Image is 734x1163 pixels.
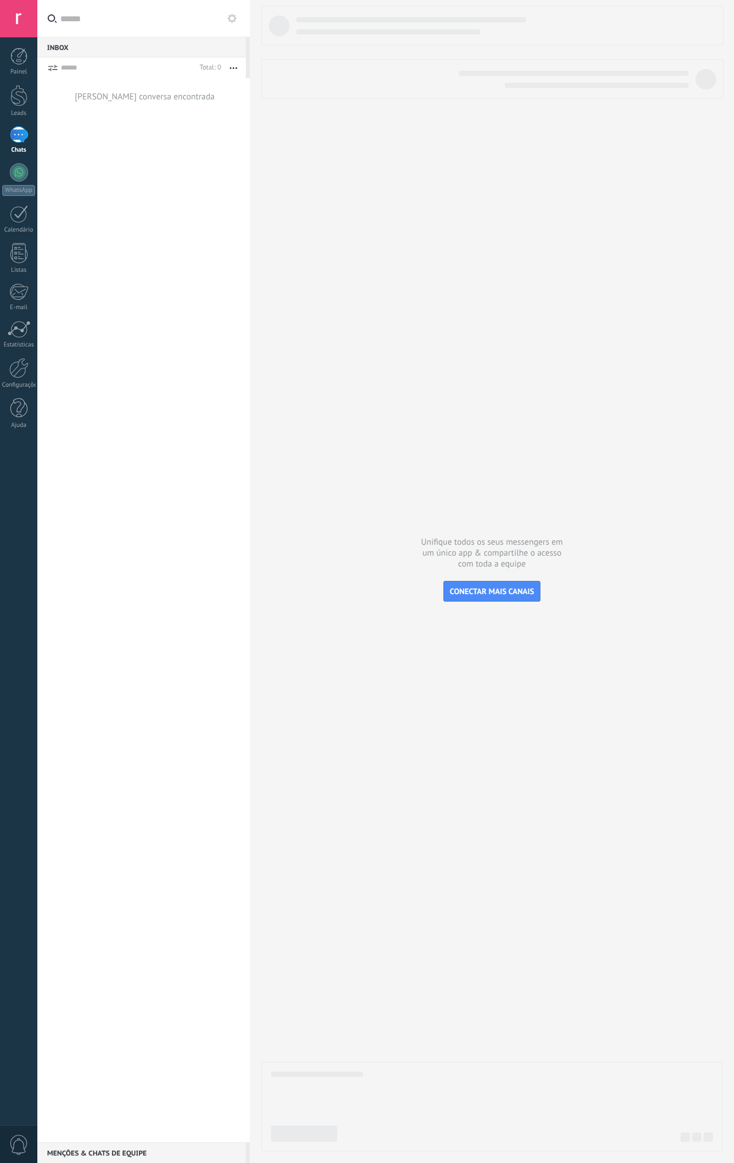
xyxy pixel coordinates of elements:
div: Listas [2,267,36,274]
div: Estatísticas [2,341,36,349]
div: Menções & Chats de equipe [37,1142,246,1163]
div: Calendário [2,226,36,234]
div: Chats [2,147,36,154]
div: E-mail [2,304,36,311]
div: Leads [2,110,36,117]
div: Painel [2,68,36,76]
span: CONECTAR MAIS CANAIS [450,586,534,596]
div: Ajuda [2,422,36,429]
div: [PERSON_NAME] conversa encontrada [75,91,215,102]
div: Configurações [2,382,36,389]
div: Inbox [37,37,246,57]
button: CONECTAR MAIS CANAIS [443,581,540,602]
div: Total: 0 [195,62,221,74]
div: WhatsApp [2,185,35,196]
